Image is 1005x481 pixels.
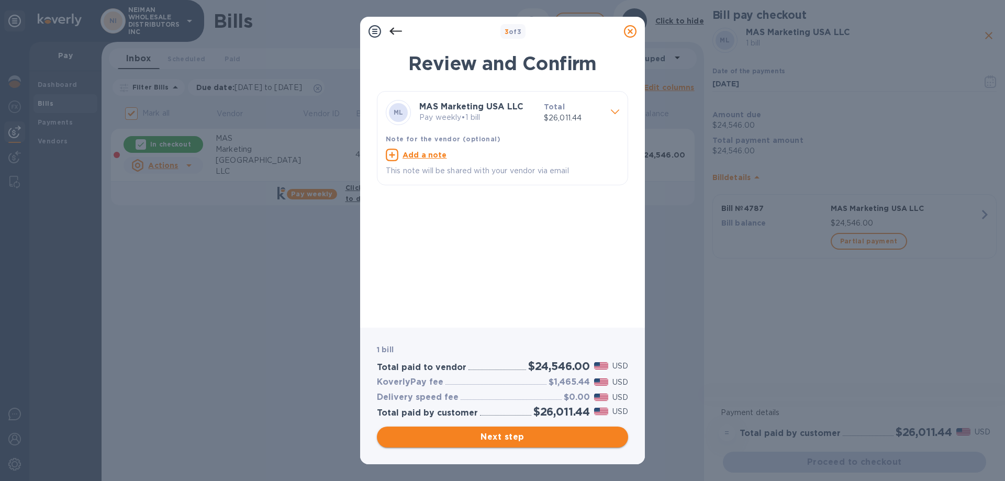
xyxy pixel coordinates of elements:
img: USD [594,378,608,386]
p: Pay weekly • 1 bill [419,112,535,123]
p: This note will be shared with your vendor via email [386,165,619,176]
b: 1 bill [377,345,394,354]
img: USD [594,394,608,401]
p: USD [612,406,628,417]
p: USD [612,361,628,372]
img: USD [594,362,608,370]
h2: $26,011.44 [533,405,590,418]
button: Next step [377,427,628,448]
b: Note for the vendor (optional) [386,135,500,143]
p: USD [612,392,628,403]
b: ML [394,108,404,116]
b: Total [544,103,565,111]
span: 3 [505,28,509,36]
span: Next step [385,431,620,443]
b: of 3 [505,28,522,36]
h2: $24,546.00 [528,360,590,373]
h1: Review and Confirm [377,52,628,74]
h3: Delivery speed fee [377,393,459,402]
p: $26,011.44 [544,113,602,124]
p: USD [612,377,628,388]
u: Add a note [403,151,447,159]
h3: $0.00 [564,393,590,402]
div: MLMAS Marketing USA LLCPay weekly•1 billTotal$26,011.44Note for the vendor (optional)Add a noteTh... [386,100,619,176]
img: USD [594,408,608,415]
h3: Total paid to vendor [377,363,466,373]
h3: Total paid by customer [377,408,478,418]
h3: KoverlyPay fee [377,377,443,387]
b: MAS Marketing USA LLC [419,102,523,111]
h3: $1,465.44 [549,377,590,387]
